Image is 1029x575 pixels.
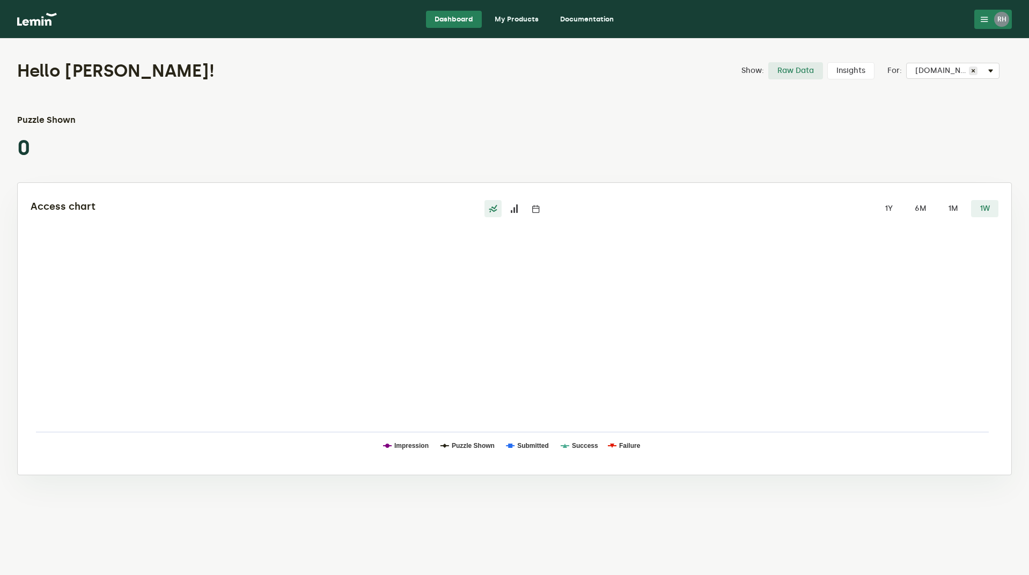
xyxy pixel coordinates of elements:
[741,67,764,75] label: Show:
[876,200,902,217] label: 1Y
[552,11,622,28] a: Documentation
[971,200,998,217] label: 1W
[915,67,969,75] span: [DOMAIN_NAME]
[17,13,57,26] img: logo
[827,62,874,79] label: Insights
[939,200,967,217] label: 1M
[486,11,547,28] a: My Products
[452,442,495,449] text: Puzzle Shown
[426,11,482,28] a: Dashboard
[572,442,598,449] text: Success
[768,62,823,79] label: Raw Data
[31,200,353,213] h2: Access chart
[994,12,1009,27] div: RH
[17,135,110,161] p: 0
[17,114,110,127] h3: Puzzle Shown
[619,442,641,449] text: Failure
[974,10,1012,29] button: RH
[394,442,429,449] text: Impression
[906,200,935,217] label: 6M
[517,442,549,449] text: Submitted
[17,60,674,82] h1: Hello [PERSON_NAME]!
[887,67,902,75] label: For:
